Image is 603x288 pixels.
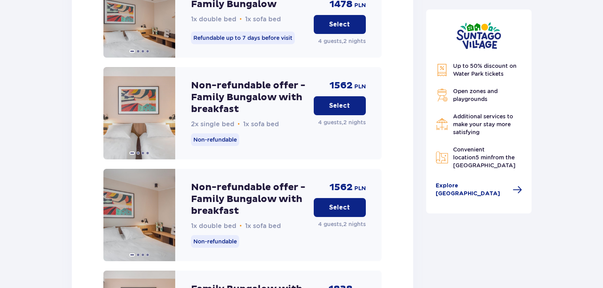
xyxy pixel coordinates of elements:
[436,64,448,77] img: Discount Icon
[453,63,517,77] span: Up to 50% discount on Water Park tickets
[354,185,366,193] span: PLN
[238,120,240,128] span: •
[191,80,307,115] p: Non-refundable offer - Family Bungalow with breakfast
[245,15,281,23] span: 1x sofa bed
[436,182,522,198] a: Explore [GEOGRAPHIC_DATA]
[243,120,279,128] span: 1x sofa bed
[436,118,448,131] img: Restaurant Icon
[330,80,353,92] span: 1562
[240,15,242,23] span: •
[329,101,350,110] p: Select
[329,203,350,212] p: Select
[191,235,239,248] p: Non-refundable
[103,67,175,159] img: Non-refundable offer - Family Bungalow with breakfast
[330,181,353,193] span: 1562
[453,146,515,168] span: Convenient location from the [GEOGRAPHIC_DATA]
[191,120,234,128] span: 2x single bed
[245,222,281,230] span: 1x sofa bed
[453,113,513,135] span: Additional services to make your stay more satisfying
[318,220,366,228] p: 4 guests , 2 nights
[354,83,366,91] span: PLN
[436,151,448,164] img: Map Icon
[354,2,366,9] span: PLN
[191,133,239,146] p: Non-refundable
[456,22,501,49] img: Suntago Village
[191,15,236,23] span: 1x double bed
[103,169,175,261] img: Non-refundable offer - Family Bungalow with breakfast
[318,37,366,45] p: 4 guests , 2 nights
[318,118,366,126] p: 4 guests , 2 nights
[314,15,366,34] button: Select
[453,88,498,102] span: Open zones and playgrounds
[240,222,242,230] span: •
[436,182,508,198] span: Explore [GEOGRAPHIC_DATA]
[314,198,366,217] button: Select
[476,154,491,161] span: 5 min
[191,32,295,44] p: Refundable up to 7 days before visit
[329,20,350,29] p: Select
[436,89,448,101] img: Grill Icon
[191,181,307,217] p: Non-refundable offer - Family Bungalow with breakfast
[314,96,366,115] button: Select
[191,222,236,230] span: 1x double bed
